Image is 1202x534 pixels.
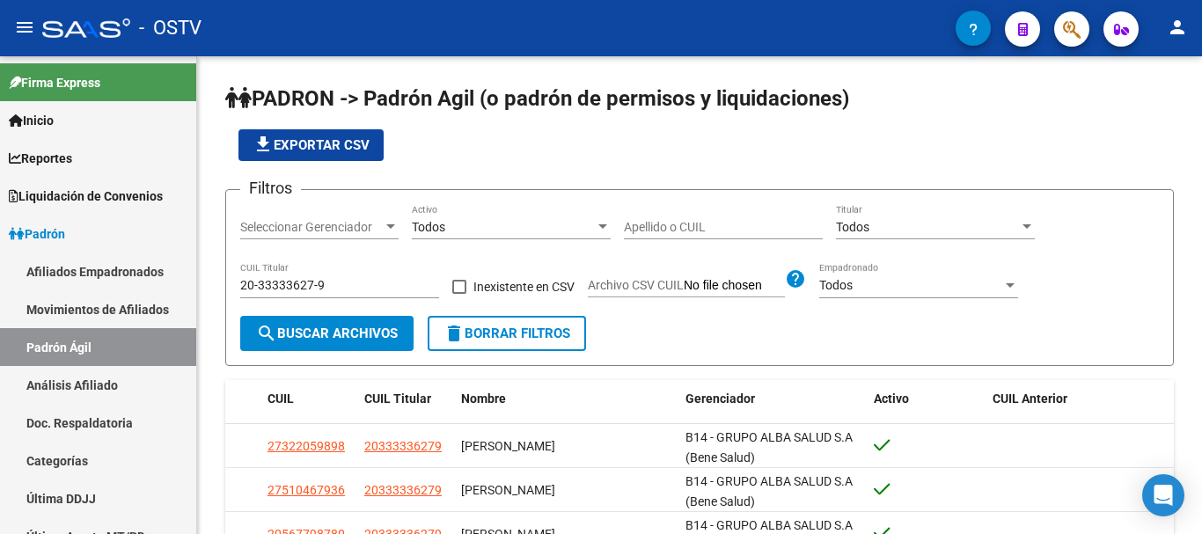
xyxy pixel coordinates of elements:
[461,483,555,497] span: [PERSON_NAME]
[357,380,454,418] datatable-header-cell: CUIL Titular
[685,391,755,406] span: Gerenciador
[473,276,575,297] span: Inexistente en CSV
[412,220,445,234] span: Todos
[260,380,357,418] datatable-header-cell: CUIL
[364,439,442,453] span: 20333336279
[685,430,853,465] span: B14 - GRUPO ALBA SALUD S.A (Bene Salud)
[268,391,294,406] span: CUIL
[1142,474,1184,516] div: Open Intercom Messenger
[240,316,414,351] button: Buscar Archivos
[268,439,345,453] span: 27322059898
[461,391,506,406] span: Nombre
[461,439,555,453] span: [PERSON_NAME]
[685,474,853,508] span: B14 - GRUPO ALBA SALUD S.A (Bene Salud)
[874,391,909,406] span: Activo
[240,220,383,235] span: Seleccionar Gerenciador
[364,483,442,497] span: 20333336279
[428,316,586,351] button: Borrar Filtros
[443,326,570,341] span: Borrar Filtros
[256,323,277,344] mat-icon: search
[9,111,54,130] span: Inicio
[238,129,384,161] button: Exportar CSV
[268,483,345,497] span: 27510467936
[678,380,868,418] datatable-header-cell: Gerenciador
[867,380,986,418] datatable-header-cell: Activo
[819,278,853,292] span: Todos
[684,278,785,294] input: Archivo CSV CUIL
[139,9,202,48] span: - OSTV
[986,380,1175,418] datatable-header-cell: CUIL Anterior
[9,224,65,244] span: Padrón
[9,149,72,168] span: Reportes
[364,391,431,406] span: CUIL Titular
[785,268,806,289] mat-icon: help
[588,278,684,292] span: Archivo CSV CUIL
[454,380,678,418] datatable-header-cell: Nombre
[240,176,301,201] h3: Filtros
[14,17,35,38] mat-icon: menu
[1167,17,1188,38] mat-icon: person
[253,134,274,155] mat-icon: file_download
[225,86,849,111] span: PADRON -> Padrón Agil (o padrón de permisos y liquidaciones)
[9,187,163,206] span: Liquidación de Convenios
[256,326,398,341] span: Buscar Archivos
[836,220,869,234] span: Todos
[253,137,370,153] span: Exportar CSV
[443,323,465,344] mat-icon: delete
[993,391,1067,406] span: CUIL Anterior
[9,73,100,92] span: Firma Express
